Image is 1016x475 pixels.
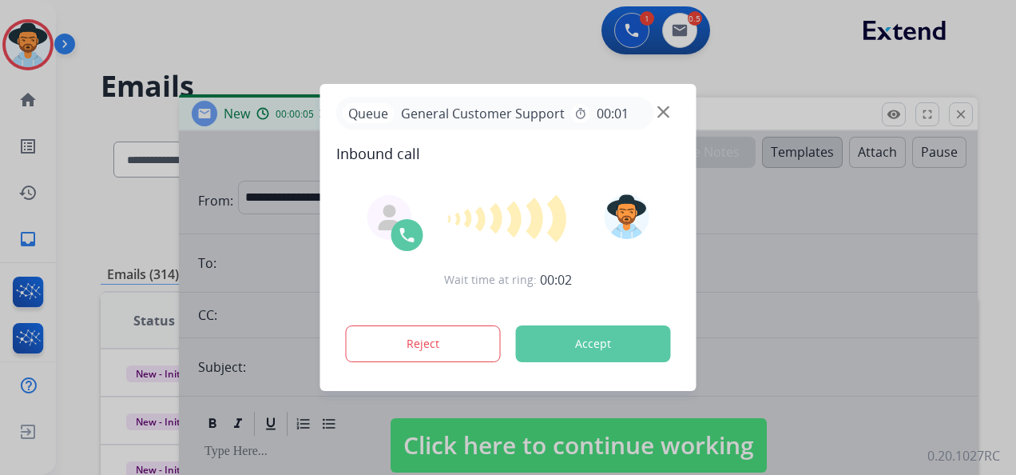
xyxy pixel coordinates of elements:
img: agent-avatar [377,205,403,230]
mat-icon: timer [574,107,587,120]
span: 00:02 [540,270,572,289]
img: call-icon [398,226,417,245]
img: avatar [604,194,649,239]
span: Wait time at ring: [444,272,537,288]
p: Queue [343,103,395,123]
span: 00:01 [597,104,629,123]
span: General Customer Support [395,104,571,123]
span: Inbound call [336,142,681,165]
img: close-button [657,106,669,118]
button: Reject [346,325,501,362]
p: 0.20.1027RC [927,446,1000,465]
button: Accept [516,325,671,362]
